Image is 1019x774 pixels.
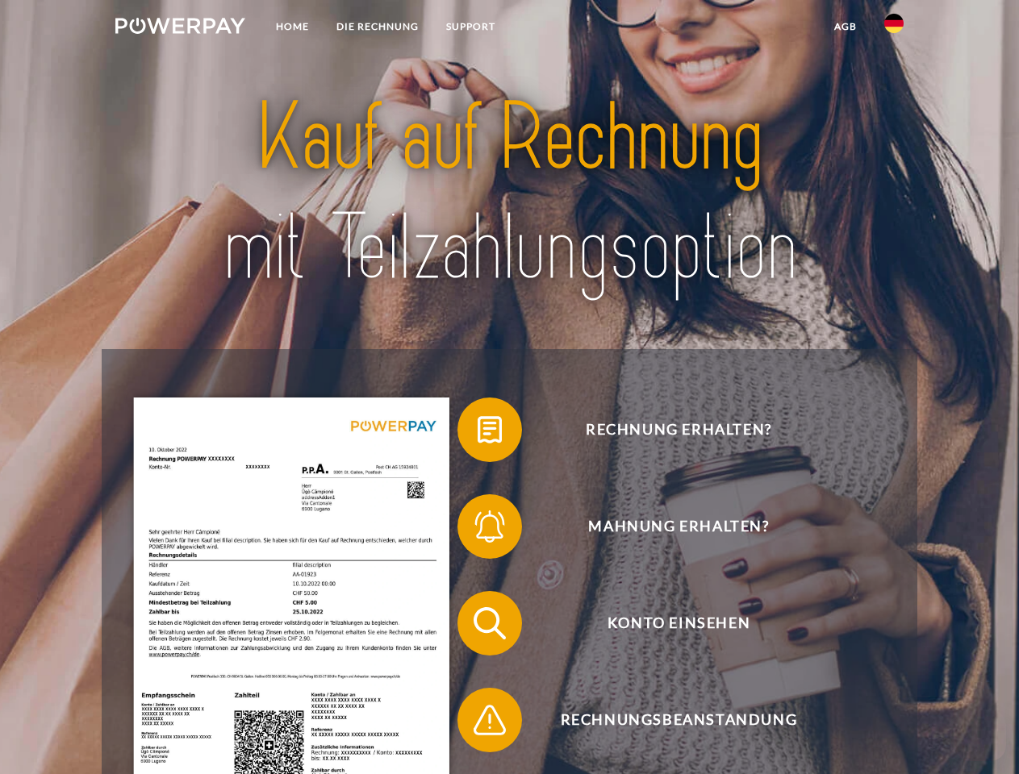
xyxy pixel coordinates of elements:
a: SUPPORT [432,12,509,41]
span: Konto einsehen [481,591,876,655]
span: Rechnungsbeanstandung [481,688,876,752]
img: qb_bell.svg [470,506,510,547]
button: Konto einsehen [457,591,877,655]
img: qb_search.svg [470,603,510,643]
span: Rechnung erhalten? [481,397,876,462]
button: Rechnungsbeanstandung [457,688,877,752]
img: qb_bill.svg [470,410,510,450]
img: de [884,14,904,33]
a: agb [821,12,871,41]
img: title-powerpay_de.svg [154,77,865,309]
a: DIE RECHNUNG [323,12,432,41]
a: Home [262,12,323,41]
img: logo-powerpay-white.svg [115,18,245,34]
button: Rechnung erhalten? [457,397,877,462]
iframe: Button to launch messaging window [954,709,1006,761]
img: qb_warning.svg [470,700,510,740]
button: Mahnung erhalten? [457,494,877,559]
span: Mahnung erhalten? [481,494,876,559]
